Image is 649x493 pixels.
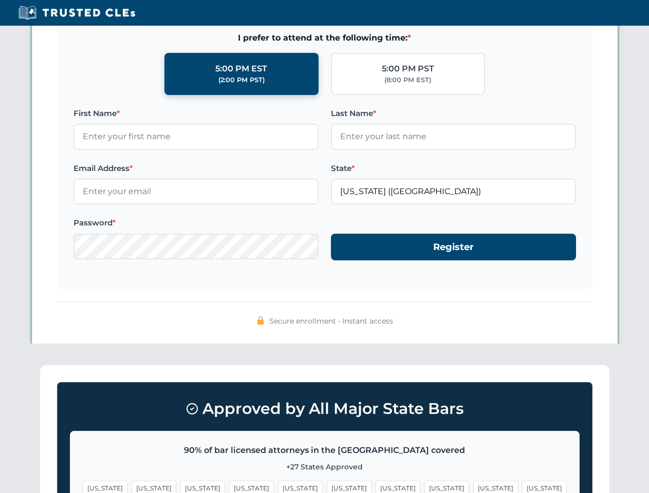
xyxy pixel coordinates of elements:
[256,316,265,325] img: 🔒
[83,461,567,472] p: +27 States Approved
[218,75,265,85] div: (2:00 PM PST)
[73,217,319,229] label: Password
[73,179,319,204] input: Enter your email
[269,315,393,327] span: Secure enrollment • Instant access
[215,62,267,75] div: 5:00 PM EST
[331,124,576,149] input: Enter your last name
[73,124,319,149] input: Enter your first name
[331,179,576,204] input: Arizona (AZ)
[384,75,431,85] div: (8:00 PM EST)
[73,107,319,120] label: First Name
[73,162,319,175] label: Email Address
[331,107,576,120] label: Last Name
[331,162,576,175] label: State
[331,234,576,261] button: Register
[382,62,434,75] div: 5:00 PM PST
[15,5,138,21] img: Trusted CLEs
[73,31,576,45] span: I prefer to attend at the following time:
[83,444,567,457] p: 90% of bar licensed attorneys in the [GEOGRAPHIC_DATA] covered
[70,395,580,423] h3: Approved by All Major State Bars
